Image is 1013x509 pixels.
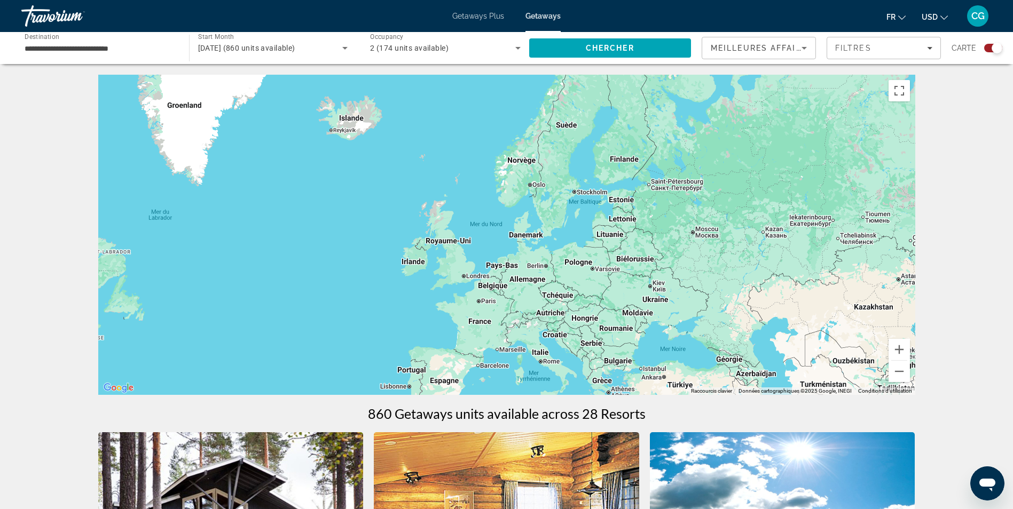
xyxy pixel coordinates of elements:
[889,80,910,101] button: Passer en plein écran
[691,387,732,395] button: Raccourcis clavier
[889,339,910,360] button: Zoom avant
[525,12,561,20] a: Getaways
[835,44,871,52] span: Filtres
[368,405,646,421] h1: 860 Getaways units available across 28 Resorts
[198,33,234,41] span: Start Month
[370,44,449,52] span: 2 (174 units available)
[922,13,938,21] span: USD
[711,42,807,54] mat-select: Sort by
[922,9,948,25] button: Change currency
[25,33,59,40] span: Destination
[886,9,906,25] button: Change language
[858,388,912,394] a: Conditions d'utilisation (s'ouvre dans un nouvel onglet)
[370,33,404,41] span: Occupancy
[452,12,504,20] a: Getaways Plus
[21,2,128,30] a: Travorium
[586,44,634,52] span: Chercher
[886,13,896,21] span: fr
[889,361,910,382] button: Zoom arrière
[964,5,992,27] button: User Menu
[739,388,852,394] span: Données cartographiques ©2025 Google, INEGI
[711,44,813,52] span: Meilleures affaires
[529,38,692,58] button: Search
[25,42,175,55] input: Select destination
[971,11,985,21] span: CG
[952,41,976,55] span: Carte
[970,466,1004,500] iframe: Bouton de lancement de la fenêtre de messagerie
[101,381,136,395] img: Google
[198,44,295,52] span: [DATE] (860 units available)
[827,37,941,59] button: Filters
[101,381,136,395] a: Ouvrir cette zone dans Google Maps (dans une nouvelle fenêtre)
